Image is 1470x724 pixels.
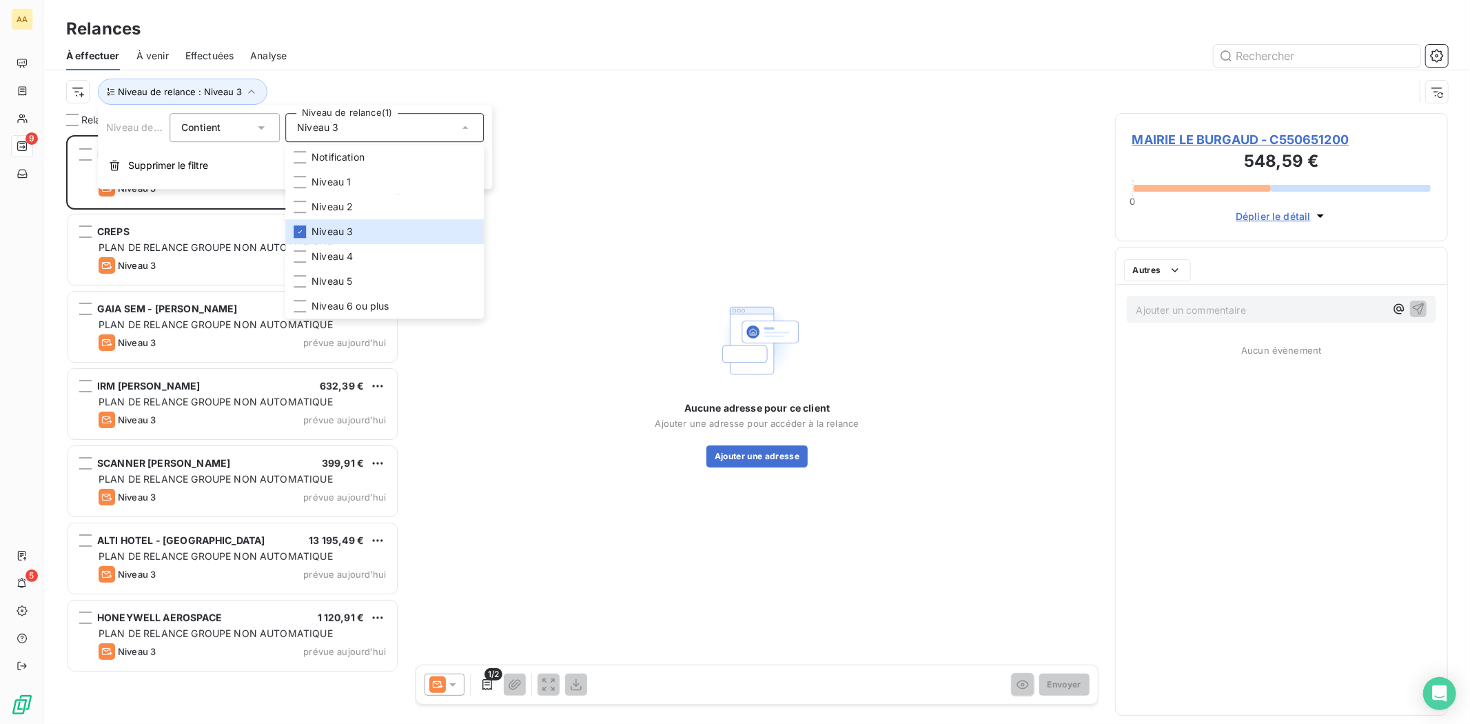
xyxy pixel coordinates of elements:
span: Niveau 3 [312,225,353,239]
span: Niveau de relance : Niveau 3 [118,86,242,97]
button: Déplier le détail [1232,208,1331,224]
span: GAIA SEM - [PERSON_NAME] [97,303,238,314]
span: 632,39 € [320,380,364,392]
span: MAIRIE LE BURGAUD - C550651200 [1132,130,1431,149]
span: À effectuer [66,49,120,63]
span: prévue aujourd’hui [303,337,386,348]
span: IRM [PERSON_NAME] [97,380,201,392]
span: Niveau 3 [118,646,156,657]
span: Relances [81,113,123,127]
span: PLAN DE RELANCE GROUPE NON AUTOMATIQUE [99,473,333,485]
img: Logo LeanPay [11,694,33,716]
button: Ajouter une adresse [706,445,808,467]
span: Aucune adresse pour ce client [684,401,830,415]
button: Niveau de relance : Niveau 3 [98,79,267,105]
span: ALTI HOTEL - [GEOGRAPHIC_DATA] [97,534,265,546]
span: PLAN DE RELANCE GROUPE NON AUTOMATIQUE [99,550,333,562]
span: Notification [312,150,365,164]
h3: Relances [66,17,141,41]
span: HONEYWELL AEROSPACE [97,612,222,623]
div: AA [11,8,33,30]
span: MAIRIE LE BURGAUD [97,148,196,160]
span: PLAN DE RELANCE GROUPE NON AUTOMATIQUE [99,319,333,330]
button: Supprimer le filtre [98,150,492,181]
span: prévue aujourd’hui [303,646,386,657]
span: 9 [25,132,38,145]
span: Supprimer le filtre [128,159,208,172]
span: Niveau 2 [312,200,353,214]
span: PLAN DE RELANCE GROUPE NON AUTOMATIQUE [99,627,333,639]
span: CREPS [97,225,130,237]
span: Analyse [250,49,287,63]
span: Niveau 3 [118,414,156,425]
span: Déplier le détail [1236,209,1311,223]
div: Open Intercom Messenger [1423,677,1456,710]
span: PLAN DE RELANCE GROUPE NON AUTOMATIQUE [99,241,333,253]
span: Niveau de relance [106,121,190,133]
span: 13 195,49 € [309,534,364,546]
span: prévue aujourd’hui [303,492,386,503]
span: 1 120,91 € [318,612,365,623]
input: Rechercher [1214,45,1420,67]
button: Envoyer [1039,674,1090,696]
span: Ajouter une adresse pour accéder à la relance [655,418,859,429]
span: Niveau 3 [118,569,156,580]
span: 0 [1130,196,1136,207]
span: Niveau 6 ou plus [312,299,389,313]
h3: 548,59 € [1132,149,1431,177]
span: Niveau 3 [118,337,156,348]
span: 5 [25,570,38,582]
div: grid [66,135,399,724]
span: Effectuées [185,49,234,63]
button: Autres [1124,259,1191,281]
span: Niveau 5 [312,274,352,288]
span: Contient [181,121,221,133]
span: 399,91 € [322,457,364,469]
span: Niveau 3 [297,121,338,134]
span: Aucun évènement [1241,345,1321,356]
span: prévue aujourd’hui [303,414,386,425]
img: Empty state [713,296,802,385]
span: Niveau 4 [312,250,353,263]
span: Niveau 3 [118,492,156,503]
span: Niveau 3 [118,260,156,271]
span: À venir [136,49,169,63]
span: 1/2 [484,668,502,681]
span: SCANNER [PERSON_NAME] [97,457,230,469]
span: Niveau 1 [312,175,351,189]
span: PLAN DE RELANCE GROUPE NON AUTOMATIQUE [99,396,333,408]
span: prévue aujourd’hui [303,569,386,580]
